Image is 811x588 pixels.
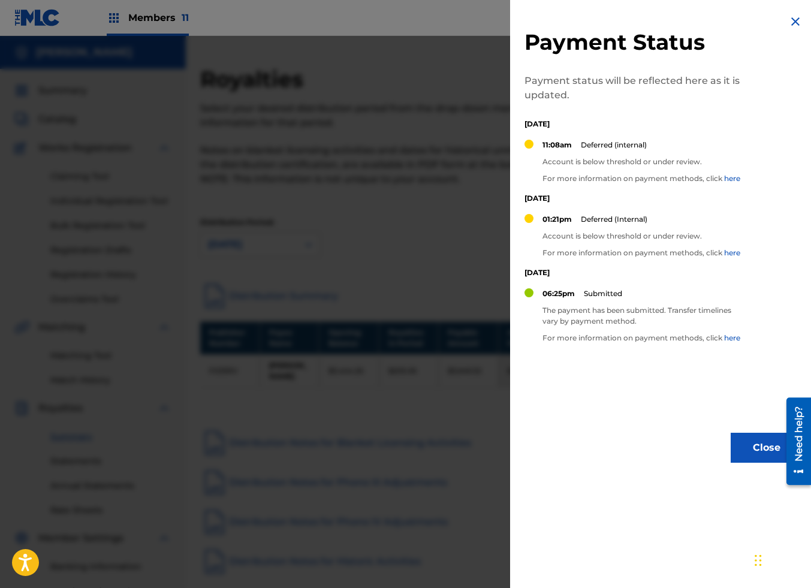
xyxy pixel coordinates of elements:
p: Submitted [584,288,622,299]
iframe: Resource Center [777,393,811,489]
p: The payment has been submitted. Transfer timelines vary by payment method. [542,305,746,327]
a: here [724,174,740,183]
div: Drag [755,542,762,578]
p: For more information on payment methods, click [542,173,740,184]
p: Account is below threshold or under review. [542,156,740,167]
p: Account is below threshold or under review. [542,231,740,242]
p: 11:08am [542,140,572,150]
img: MLC Logo [14,9,61,26]
p: 01:21pm [542,214,572,225]
p: For more information on payment methods, click [542,333,746,343]
a: here [724,248,740,257]
iframe: Chat Widget [751,530,811,588]
img: Top Rightsholders [107,11,121,25]
button: Close [731,433,803,463]
p: Payment status will be reflected here as it is updated. [524,74,746,102]
a: here [724,333,740,342]
h2: Payment Status [524,29,746,56]
p: For more information on payment methods, click [542,248,740,258]
p: [DATE] [524,267,746,278]
p: 06:25pm [542,288,575,299]
span: 11 [182,12,189,23]
p: Deferred (Internal) [581,214,647,225]
p: Deferred (internal) [581,140,647,150]
span: Members [128,11,189,25]
p: [DATE] [524,119,746,129]
p: [DATE] [524,193,746,204]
